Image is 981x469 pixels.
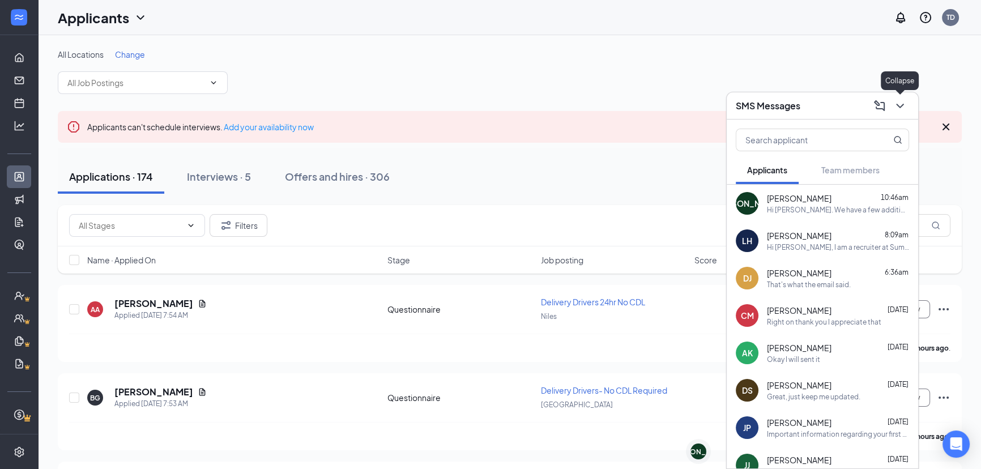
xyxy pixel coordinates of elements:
div: Collapse [881,71,919,90]
span: [PERSON_NAME] [767,342,831,353]
span: Name · Applied On [87,254,156,266]
span: Job posting [541,254,583,266]
div: Great, just keep me updated. [767,392,860,402]
svg: MagnifyingGlass [931,221,940,230]
svg: Ellipses [937,391,950,404]
span: [GEOGRAPHIC_DATA] [541,400,613,409]
span: 8:09am [885,231,909,239]
span: [PERSON_NAME] [767,193,831,204]
svg: WorkstreamLogo [13,11,24,23]
svg: Filter [219,219,233,232]
svg: Error [67,120,80,134]
span: [PERSON_NAME] [767,380,831,391]
button: ComposeMessage [871,97,889,115]
div: Offers and hires · 306 [285,169,390,184]
div: That's what the email said. [767,280,851,289]
div: DS [742,385,753,396]
div: Hi [PERSON_NAME], I am a recruiter at Summit Delivery and received your contact information from ... [767,242,909,252]
span: Delivery Drivers- No CDL Required [541,385,667,395]
span: [DATE] [888,343,909,351]
svg: ChevronDown [186,221,195,230]
span: [PERSON_NAME] [767,230,831,241]
svg: Document [198,387,207,396]
svg: ChevronDown [893,99,907,113]
div: Applied [DATE] 7:54 AM [114,310,207,321]
svg: Analysis [14,120,25,131]
svg: Settings [14,446,25,458]
input: All Stages [79,219,182,232]
svg: Ellipses [937,302,950,316]
input: Search applicant [736,129,871,151]
div: AK [742,347,753,359]
span: [DATE] [888,455,909,463]
div: Important information regarding your first day with Summit Delivery Company is in your email inbo... [767,429,909,439]
svg: Cross [939,120,953,134]
span: Niles [541,312,557,321]
svg: Document [198,299,207,308]
div: [PERSON_NAME] [669,447,728,457]
div: Questionnaire [387,304,534,315]
div: LH [742,235,752,246]
div: DJ [743,272,752,284]
div: Interviews · 5 [187,169,251,184]
div: Okay I will sent it [767,355,820,364]
b: 4 hours ago [911,432,949,441]
span: Stage [387,254,410,266]
button: ChevronDown [891,97,909,115]
h1: Applicants [58,8,129,27]
svg: ChevronDown [209,78,218,87]
div: AA [91,305,100,314]
span: Change [115,49,145,59]
span: Applicants [747,165,787,175]
div: Questionnaire [387,392,534,403]
div: Applied [DATE] 7:53 AM [114,398,207,410]
span: 6:36am [885,268,909,276]
svg: Notifications [894,11,907,24]
span: Score [694,254,717,266]
h5: [PERSON_NAME] [114,386,193,398]
a: Add your availability now [224,122,314,132]
div: TD [946,12,955,22]
span: Applicants can't schedule interviews. [87,122,314,132]
span: [PERSON_NAME] [767,267,831,279]
h5: [PERSON_NAME] [114,297,193,310]
span: 10:46am [881,193,909,202]
span: All Locations [58,49,104,59]
span: Team members [821,165,880,175]
span: [DATE] [888,417,909,426]
span: [PERSON_NAME] [767,305,831,316]
div: Hi [PERSON_NAME]. We have a few additional questions. Please respond as soon as possible with the... [767,205,909,215]
b: 4 hours ago [911,344,949,352]
h3: SMS Messages [736,100,800,112]
span: [DATE] [888,380,909,389]
input: All Job Postings [67,76,204,89]
svg: QuestionInfo [919,11,932,24]
svg: MagnifyingGlass [893,135,902,144]
div: Applications · 174 [69,169,153,184]
div: CM [741,310,754,321]
div: JP [743,422,751,433]
div: Open Intercom Messenger [942,430,970,458]
svg: ComposeMessage [873,99,886,113]
div: [PERSON_NAME] [714,198,780,209]
button: Filter Filters [210,214,267,237]
div: BG [90,393,100,403]
span: [DATE] [888,305,909,314]
span: [PERSON_NAME] [767,417,831,428]
span: Delivery Drivers 24hr No CDL [541,297,645,307]
div: Right on thank you I appreciate that [767,317,881,327]
span: [PERSON_NAME] [767,454,831,466]
svg: ChevronDown [134,11,147,24]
